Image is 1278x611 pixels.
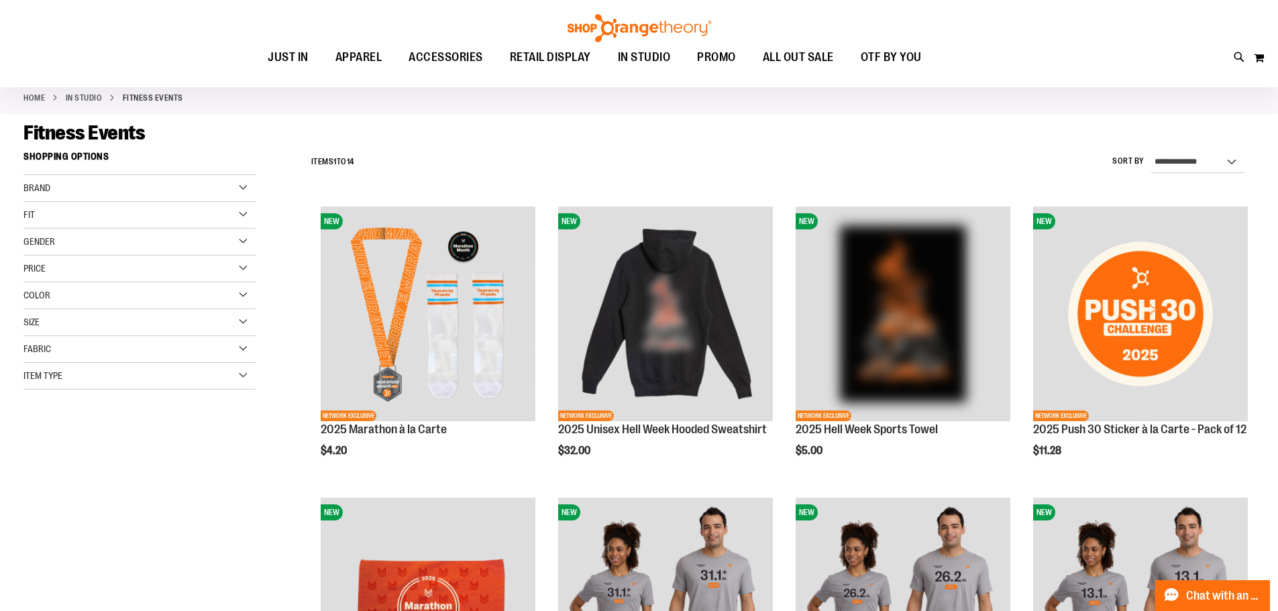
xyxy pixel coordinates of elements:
[796,213,818,229] span: NEW
[23,92,45,104] a: Home
[558,445,592,457] span: $32.00
[1033,410,1089,421] span: NETWORK EXCLUSIVE
[618,42,671,72] span: IN STUDIO
[796,410,851,421] span: NETWORK EXCLUSIVE
[1033,423,1246,436] a: 2025 Push 30 Sticker à la Carte - Pack of 12
[333,157,337,166] span: 1
[347,157,354,166] span: 14
[789,200,1017,491] div: product
[1026,200,1255,491] div: product
[796,423,938,436] a: 2025 Hell Week Sports Towel
[321,445,349,457] span: $4.20
[321,423,447,436] a: 2025 Marathon à la Carte
[321,207,535,421] img: 2025 Marathon à la Carte
[1186,590,1262,602] span: Chat with an Expert
[510,42,591,72] span: RETAIL DISPLAY
[23,145,256,175] strong: Shopping Options
[1033,504,1055,520] span: NEW
[796,504,818,520] span: NEW
[796,207,1010,423] a: 2025 Hell Week Sports TowelNEWNETWORK EXCLUSIVE
[23,263,46,274] span: Price
[409,42,483,72] span: ACCESSORIES
[123,92,183,104] strong: Fitness Events
[1033,207,1248,423] a: 2025 Push 30 Sticker à la Carte - Pack of 12NEWNETWORK EXCLUSIVE
[1033,445,1063,457] span: $11.28
[268,42,309,72] span: JUST IN
[558,504,580,520] span: NEW
[314,200,542,491] div: product
[321,410,376,421] span: NETWORK EXCLUSIVE
[23,209,35,220] span: Fit
[335,42,382,72] span: APPAREL
[23,121,145,144] span: Fitness Events
[23,343,51,354] span: Fabric
[1155,580,1271,611] button: Chat with an Expert
[697,42,736,72] span: PROMO
[558,213,580,229] span: NEW
[558,207,773,423] a: 2025 Hell Week Hooded SweatshirtNEWNETWORK EXCLUSIVE
[1112,156,1144,167] label: Sort By
[23,236,55,247] span: Gender
[321,207,535,423] a: 2025 Marathon à la CarteNEWNETWORK EXCLUSIVE
[566,14,713,42] img: Shop Orangetheory
[23,317,40,327] span: Size
[796,445,824,457] span: $5.00
[558,423,767,436] a: 2025 Unisex Hell Week Hooded Sweatshirt
[1033,207,1248,421] img: 2025 Push 30 Sticker à la Carte - Pack of 12
[558,207,773,421] img: 2025 Hell Week Hooded Sweatshirt
[558,410,614,421] span: NETWORK EXCLUSIVE
[551,200,780,491] div: product
[861,42,922,72] span: OTF BY YOU
[311,152,354,172] h2: Items to
[66,92,103,104] a: IN STUDIO
[796,207,1010,421] img: 2025 Hell Week Sports Towel
[763,42,834,72] span: ALL OUT SALE
[23,290,50,300] span: Color
[23,370,62,381] span: Item Type
[1033,213,1055,229] span: NEW
[23,182,50,193] span: Brand
[321,213,343,229] span: NEW
[321,504,343,520] span: NEW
